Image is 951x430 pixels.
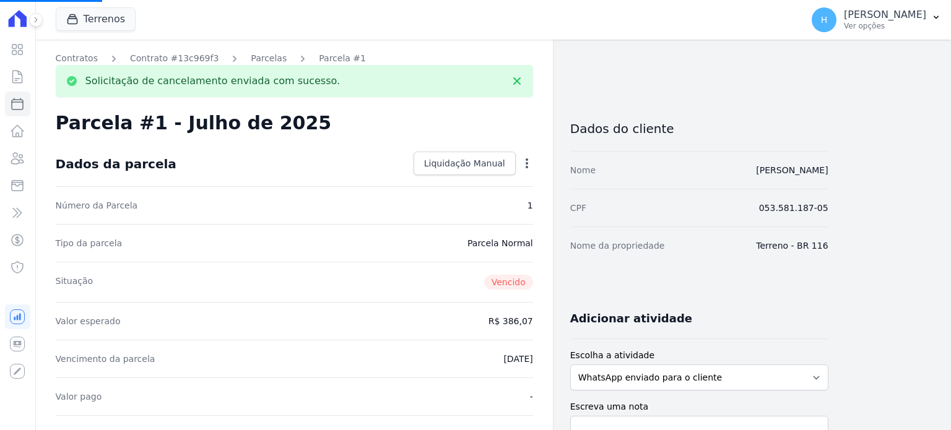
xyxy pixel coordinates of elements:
span: Vencido [484,275,533,290]
a: Liquidação Manual [414,152,516,175]
div: Dados da parcela [56,157,176,171]
a: [PERSON_NAME] [756,165,828,175]
dd: Parcela Normal [467,237,533,249]
dt: Nome [570,164,596,176]
dd: 053.581.187-05 [759,202,828,214]
dt: CPF [570,202,586,214]
dd: - [530,390,533,403]
dt: Número da Parcela [56,199,138,212]
dt: Tipo da parcela [56,237,123,249]
dt: Vencimento da parcela [56,353,155,365]
a: Contratos [56,52,98,65]
dd: 1 [528,199,533,212]
a: Parcelas [251,52,287,65]
h2: Parcela #1 - Julho de 2025 [56,112,332,134]
dt: Valor pago [56,390,102,403]
dt: Nome da propriedade [570,239,665,252]
h3: Dados do cliente [570,121,828,136]
button: Terrenos [56,7,136,31]
h3: Adicionar atividade [570,311,692,326]
p: Solicitação de cancelamento enviada com sucesso. [85,75,340,87]
a: Contrato #13c969f3 [130,52,219,65]
dd: [DATE] [503,353,532,365]
dt: Situação [56,275,93,290]
label: Escolha a atividade [570,349,828,362]
dt: Valor esperado [56,315,121,327]
dd: R$ 386,07 [489,315,533,327]
label: Escreva uma nota [570,400,828,413]
span: H [821,15,828,24]
p: Ver opções [844,21,926,31]
span: Liquidação Manual [424,157,505,170]
a: Parcela #1 [319,52,366,65]
p: [PERSON_NAME] [844,9,926,21]
button: H [PERSON_NAME] Ver opções [802,2,951,37]
dd: Terreno - BR 116 [756,239,828,252]
nav: Breadcrumb [56,52,533,65]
